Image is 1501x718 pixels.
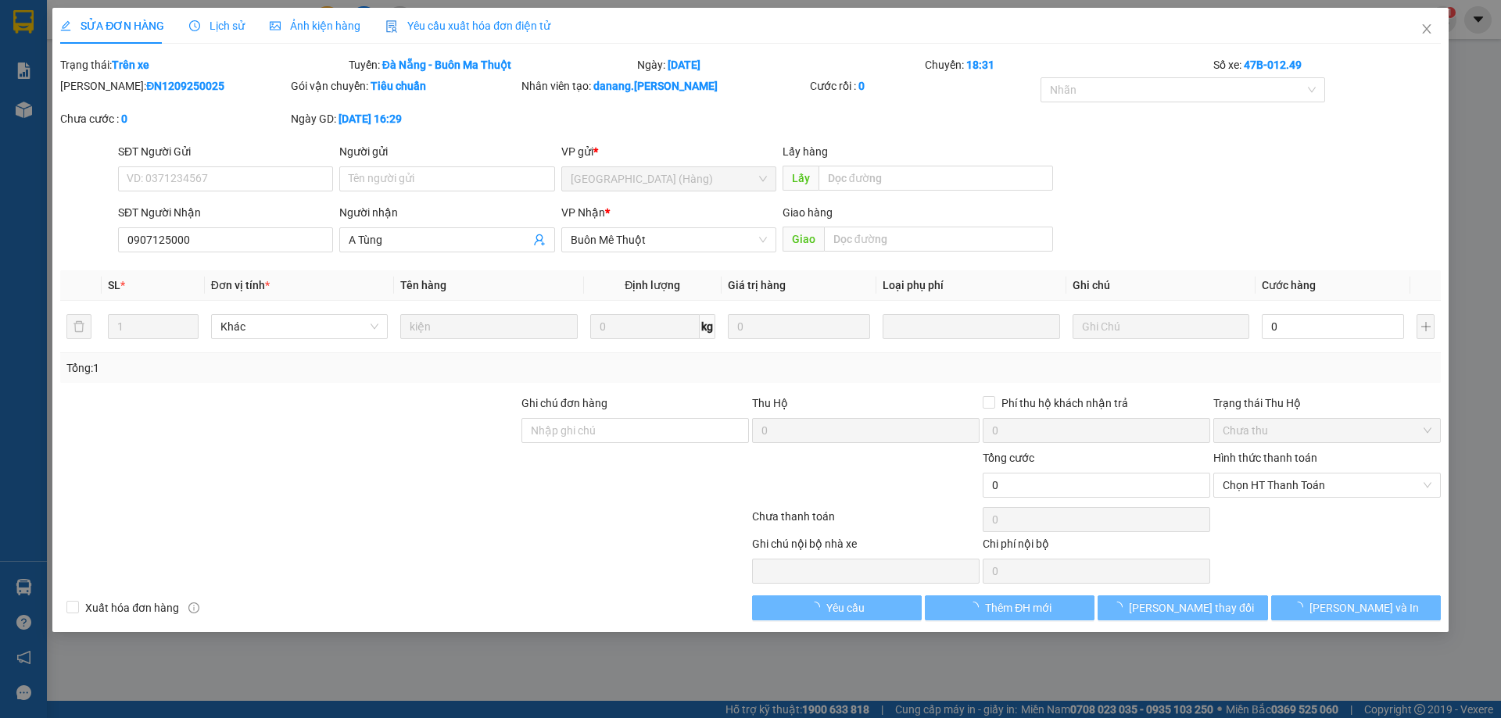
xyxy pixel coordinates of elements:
div: Chưa cước : [60,110,288,127]
span: Chọn HT Thanh Toán [1223,473,1431,497]
span: Giao [783,227,824,252]
div: SĐT Người Gửi [118,143,333,160]
span: [PERSON_NAME] thay đổi [1129,599,1254,616]
b: 18:31 [966,59,994,71]
span: close [1420,23,1433,35]
div: Gói vận chuyển: [291,77,518,95]
div: Nhân viên tạo: [521,77,807,95]
span: Buôn Mê Thuột [571,228,767,252]
input: Dọc đường [819,166,1053,191]
div: Ghi chú nội bộ nhà xe [752,535,980,559]
span: edit [60,20,71,31]
input: Dọc đường [824,227,1053,252]
span: Đơn vị tính [211,279,270,291]
span: Giao hàng [783,206,833,219]
span: clock-circle [189,20,200,31]
span: Giá trị hàng [728,279,786,291]
span: kg [700,314,715,339]
b: [DATE] 16:29 [339,113,402,125]
span: Ảnh kiện hàng [270,20,360,32]
b: Đà Nẵng - Buôn Ma Thuột [382,59,511,71]
div: VP gửi [561,143,776,160]
span: Đà Nẵng (Hàng) [571,167,767,191]
span: Lịch sử [189,20,245,32]
div: Trạng thái: [59,56,347,73]
div: SĐT Người Nhận [118,204,333,221]
div: Cước rồi : [810,77,1037,95]
button: Close [1405,8,1449,52]
th: Loại phụ phí [876,270,1066,301]
button: [PERSON_NAME] và In [1271,595,1441,620]
b: 0 [121,113,127,125]
span: Cước hàng [1262,279,1316,291]
div: Chi phí nội bộ [983,535,1210,559]
span: Thu Hộ [752,397,788,409]
li: [GEOGRAPHIC_DATA] [8,8,227,92]
div: Ngày GD: [291,110,518,127]
span: picture [270,20,281,31]
span: Định lượng [625,279,680,291]
b: danang.[PERSON_NAME] [593,80,718,92]
span: loading [809,602,826,613]
span: Yêu cầu [826,599,865,616]
b: Trên xe [112,59,149,71]
span: Lấy [783,166,819,191]
span: Khác [220,315,378,338]
b: 47B-012.49 [1244,59,1302,71]
div: Số xe: [1212,56,1442,73]
input: Ghi Chú [1073,314,1249,339]
span: user-add [533,234,546,246]
span: SỬA ĐƠN HÀNG [60,20,164,32]
b: 0 [858,80,865,92]
span: Chưa thu [1223,419,1431,442]
input: 0 [728,314,870,339]
li: VP Buôn Mê Thuột [8,110,108,127]
th: Ghi chú [1066,270,1256,301]
div: Trạng thái Thu Hộ [1213,395,1441,412]
span: info-circle [188,602,199,613]
button: [PERSON_NAME] thay đổi [1098,595,1267,620]
div: Ngày: [636,56,924,73]
span: VP Nhận [561,206,605,219]
span: Tên hàng [400,279,446,291]
img: logo.jpg [8,8,63,63]
span: loading [1292,602,1309,613]
label: Hình thức thanh toán [1213,452,1317,464]
input: VD: Bàn, Ghế [400,314,577,339]
img: icon [385,20,398,33]
div: Người nhận [339,204,554,221]
b: Tiêu chuẩn [371,80,426,92]
div: Chuyến: [923,56,1212,73]
span: Phí thu hộ khách nhận trả [995,395,1134,412]
label: Ghi chú đơn hàng [521,397,607,409]
button: Yêu cầu [752,595,922,620]
button: Thêm ĐH mới [925,595,1094,620]
span: Lấy hàng [783,145,828,158]
div: Tổng: 1 [66,359,579,377]
div: [PERSON_NAME]: [60,77,288,95]
span: Xuất hóa đơn hàng [79,599,185,616]
span: Tổng cước [983,452,1034,464]
li: VP [GEOGRAPHIC_DATA] (Hàng) [108,110,208,162]
span: loading [1112,602,1129,613]
span: Yêu cầu xuất hóa đơn điện tử [385,20,550,32]
button: delete [66,314,91,339]
span: [PERSON_NAME] và In [1309,599,1419,616]
div: Người gửi [339,143,554,160]
b: ĐN1209250025 [146,80,224,92]
span: Thêm ĐH mới [985,599,1051,616]
span: SL [108,279,120,291]
span: loading [968,602,985,613]
button: plus [1417,314,1434,339]
div: Chưa thanh toán [750,508,981,535]
input: Ghi chú đơn hàng [521,418,749,443]
b: [DATE] [668,59,700,71]
div: Tuyến: [347,56,636,73]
